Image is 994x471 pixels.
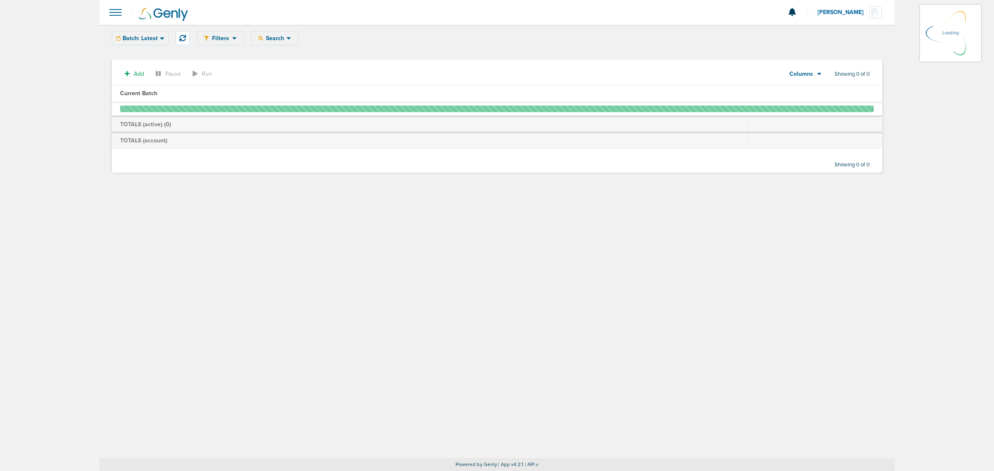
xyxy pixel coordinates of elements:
[525,461,539,467] span: | API v
[120,90,157,97] span: Current Batch
[498,461,523,467] span: | App v4.2.1
[134,70,144,77] span: Add
[166,121,169,128] span: 0
[112,116,749,133] td: TOTALS (active) ( )
[835,71,870,78] span: Showing 0 of 0
[942,28,959,38] p: Loading
[99,461,895,468] p: Powered by Genly.
[112,132,749,148] td: TOTALS (account)
[120,68,149,80] button: Add
[139,8,188,21] img: Genly
[835,161,870,168] span: Showing 0 of 0
[818,10,869,15] span: [PERSON_NAME]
